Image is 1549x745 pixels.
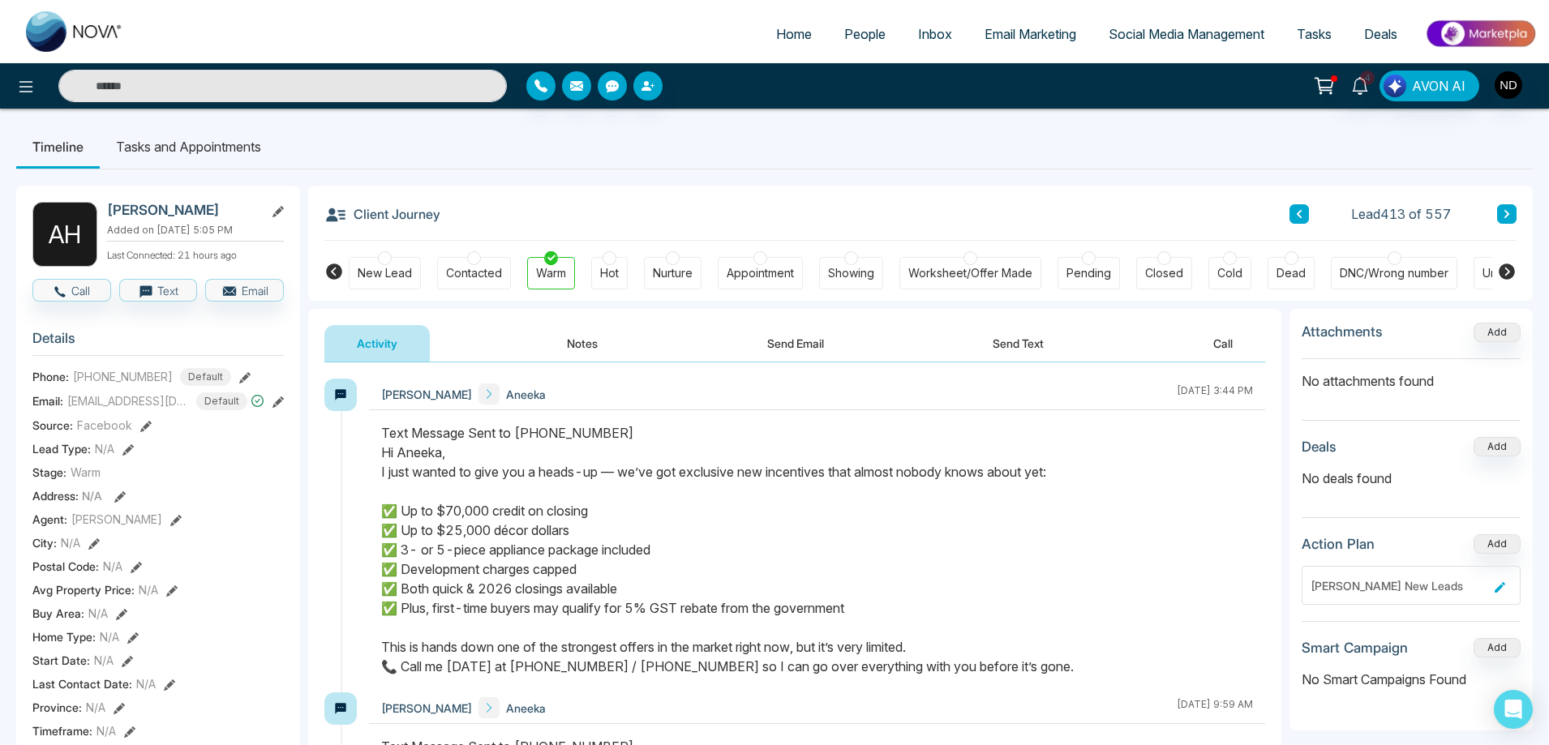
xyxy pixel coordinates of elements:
[180,368,231,386] span: Default
[727,265,794,281] div: Appointment
[32,511,67,528] span: Agent:
[97,722,116,739] span: N/A
[136,675,156,692] span: N/A
[71,464,101,481] span: Warm
[1474,437,1521,456] button: Add
[88,605,108,622] span: N/A
[600,265,619,281] div: Hot
[32,279,111,302] button: Call
[902,19,968,49] a: Inbox
[1302,536,1375,552] h3: Action Plan
[1494,690,1533,729] div: Open Intercom Messenger
[653,265,693,281] div: Nurture
[103,558,122,575] span: N/A
[32,722,92,739] span: Timeframe :
[1474,323,1521,342] button: Add
[77,417,132,434] span: Facebook
[1217,265,1242,281] div: Cold
[968,19,1092,49] a: Email Marketing
[32,392,63,409] span: Email:
[960,325,1076,362] button: Send Text
[95,440,114,457] span: N/A
[100,628,119,645] span: N/A
[1109,26,1264,42] span: Social Media Management
[32,581,135,598] span: Avg Property Price :
[1302,670,1521,689] p: No Smart Campaigns Found
[1302,640,1408,656] h3: Smart Campaign
[1177,697,1253,718] div: [DATE] 9:59 AM
[1302,469,1521,488] p: No deals found
[985,26,1076,42] span: Email Marketing
[205,279,284,302] button: Email
[918,26,952,42] span: Inbox
[324,202,440,226] h3: Client Journey
[1380,71,1479,101] button: AVON AI
[381,700,472,717] span: [PERSON_NAME]
[1340,265,1448,281] div: DNC/Wrong number
[1474,324,1521,338] span: Add
[1066,265,1111,281] div: Pending
[32,464,67,481] span: Stage:
[16,125,100,169] li: Timeline
[32,534,57,551] span: City :
[67,392,189,409] span: [EMAIL_ADDRESS][DOMAIN_NAME]
[32,605,84,622] span: Buy Area :
[1297,26,1332,42] span: Tasks
[776,26,812,42] span: Home
[32,699,82,716] span: Province :
[32,440,91,457] span: Lead Type:
[32,628,96,645] span: Home Type :
[1474,638,1521,657] button: Add
[32,675,132,692] span: Last Contact Date :
[358,265,412,281] div: New Lead
[32,368,69,385] span: Phone:
[506,700,546,717] span: Aneeka
[1422,15,1539,52] img: Market-place.gif
[1302,359,1521,391] p: No attachments found
[119,279,198,302] button: Text
[828,19,902,49] a: People
[71,511,162,528] span: [PERSON_NAME]
[139,581,158,598] span: N/A
[908,265,1032,281] div: Worksheet/Offer Made
[506,386,546,403] span: Aneeka
[32,558,99,575] span: Postal Code :
[1177,383,1253,405] div: [DATE] 3:44 PM
[94,652,114,669] span: N/A
[73,368,173,385] span: [PHONE_NUMBER]
[760,19,828,49] a: Home
[32,330,284,355] h3: Details
[1412,76,1465,96] span: AVON AI
[844,26,886,42] span: People
[82,489,102,503] span: N/A
[828,265,874,281] div: Showing
[1360,71,1375,85] span: 4
[100,125,277,169] li: Tasks and Appointments
[1495,71,1522,99] img: User Avatar
[1302,439,1337,455] h3: Deals
[1145,265,1183,281] div: Closed
[1474,534,1521,554] button: Add
[1351,204,1451,224] span: Lead 413 of 557
[32,202,97,267] div: A H
[446,265,502,281] div: Contacted
[381,386,472,403] span: [PERSON_NAME]
[61,534,80,551] span: N/A
[196,392,247,410] span: Default
[1384,75,1406,97] img: Lead Flow
[1482,265,1547,281] div: Unspecified
[324,325,430,362] button: Activity
[26,11,123,52] img: Nova CRM Logo
[534,325,630,362] button: Notes
[32,417,73,434] span: Source:
[1277,265,1306,281] div: Dead
[1341,71,1380,99] a: 4
[1181,325,1265,362] button: Call
[1302,323,1383,340] h3: Attachments
[1092,19,1281,49] a: Social Media Management
[1281,19,1348,49] a: Tasks
[107,202,258,218] h2: [PERSON_NAME]
[86,699,105,716] span: N/A
[1364,26,1397,42] span: Deals
[735,325,856,362] button: Send Email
